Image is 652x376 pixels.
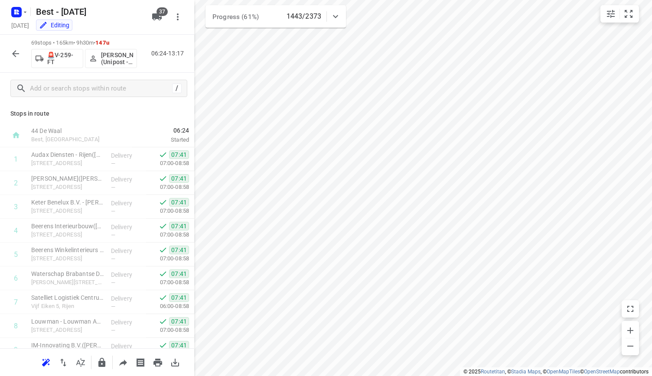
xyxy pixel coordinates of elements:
[55,358,72,366] span: Reverse route
[111,279,115,286] span: —
[169,150,189,159] span: 07:41
[111,303,115,310] span: —
[31,135,121,144] p: Best, [GEOGRAPHIC_DATA]
[31,126,121,135] p: 44 De Waal
[10,109,184,118] p: Stops in route
[85,49,137,68] button: [PERSON_NAME] (Unipost - Best - ZZP)
[146,278,189,287] p: 07:00-08:58
[14,155,18,163] div: 1
[31,278,104,287] p: Hannie Schaftlaan 1, Rijen
[94,39,95,46] span: •
[159,269,167,278] svg: Done
[31,254,104,263] p: [STREET_ADDRESS]
[602,5,619,23] button: Map settings
[169,222,189,230] span: 07:41
[111,160,115,167] span: —
[149,358,166,366] span: Print route
[31,341,104,350] p: IM-Innovating B.V.(Roger Hamann)
[8,20,33,30] h5: [DATE]
[31,183,104,191] p: [STREET_ADDRESS]
[205,5,346,28] div: Progress (61%)1443/2373
[620,5,637,23] button: Fit zoom
[146,183,189,191] p: 07:00-08:58
[159,317,167,326] svg: Done
[166,358,184,366] span: Download route
[169,8,186,26] button: More
[114,358,132,366] span: Share route
[111,327,115,334] span: —
[132,136,189,144] p: Started
[169,341,189,350] span: 07:41
[111,342,143,350] p: Delivery
[111,246,143,255] p: Delivery
[14,346,18,354] div: 9
[33,5,145,19] h5: Best - [DATE]
[156,7,168,16] span: 37
[169,293,189,302] span: 07:41
[146,207,189,215] p: 07:00-08:58
[547,369,580,375] a: OpenMapTiles
[95,39,109,46] span: 147u
[31,207,104,215] p: [STREET_ADDRESS]
[111,208,115,214] span: —
[31,198,104,207] p: Keter Benelux B.V. - Rijen kantoor(Yuksel Simsek)
[287,11,321,22] p: 1443/2373
[151,49,187,58] p: 06:24-13:17
[111,294,143,303] p: Delivery
[159,198,167,207] svg: Done
[481,369,505,375] a: Routetitan
[111,184,115,191] span: —
[146,326,189,334] p: 07:00-08:58
[600,5,639,23] div: small contained button group
[111,256,115,262] span: —
[31,246,104,254] p: Beerens Winkelinterieurs BV(Marijke Beerens)
[14,322,18,330] div: 8
[31,317,104,326] p: Louwman - Louwman Autoschade - Rijen(Manon van Leeuwen-Feenstra (WIJZIGINGEN ALLEEN VIA MANON, DE...
[30,82,172,95] input: Add or search stops within route
[212,13,259,21] span: Progress (61%)
[111,175,143,184] p: Delivery
[146,230,189,239] p: 07:00-08:58
[169,317,189,326] span: 07:41
[111,151,143,160] p: Delivery
[31,174,104,183] p: Keter Benelux B.V. - Rijen(Kim Wijnhoven)
[31,150,104,159] p: Audax Diensten - Rijen(Patricia Ligthart)
[111,199,143,207] p: Delivery
[31,269,104,278] p: Waterschap Brabantse Delta - WBD - Rijen(Piet Voetee)
[132,126,189,135] span: 06:24
[159,341,167,350] svg: Done
[37,358,55,366] span: Reoptimize route
[93,354,111,371] button: Lock route
[159,246,167,254] svg: Done
[146,254,189,263] p: 07:00-08:58
[111,223,143,231] p: Delivery
[14,274,18,282] div: 6
[159,222,167,230] svg: Done
[169,246,189,254] span: 07:41
[31,222,104,230] p: Beerens Interieurbouw(Marijke Beerens)
[101,52,133,65] p: Ahmad Abazid (Unipost - Best - ZZP)
[169,174,189,183] span: 07:41
[111,232,115,238] span: —
[14,250,18,259] div: 5
[132,358,149,366] span: Print shipping labels
[31,293,104,302] p: Satelliet Logistiek Centrum(Chantal van Laarhoven)
[111,270,143,279] p: Delivery
[14,203,18,211] div: 3
[146,159,189,168] p: 07:00-08:58
[31,39,137,47] p: 69 stops • 165km • 9h30m
[72,358,89,366] span: Sort by time window
[39,21,69,29] div: You are currently in edit mode.
[146,302,189,311] p: 06:00-08:58
[169,198,189,207] span: 07:41
[31,159,104,168] p: [STREET_ADDRESS]
[463,369,649,375] li: © 2025 , © , © © contributors
[31,230,104,239] p: [STREET_ADDRESS]
[159,174,167,183] svg: Done
[584,369,620,375] a: OpenStreetMap
[159,293,167,302] svg: Done
[14,179,18,187] div: 2
[148,8,166,26] button: 37
[47,52,79,65] p: 🚨V-259-FT
[14,298,18,306] div: 7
